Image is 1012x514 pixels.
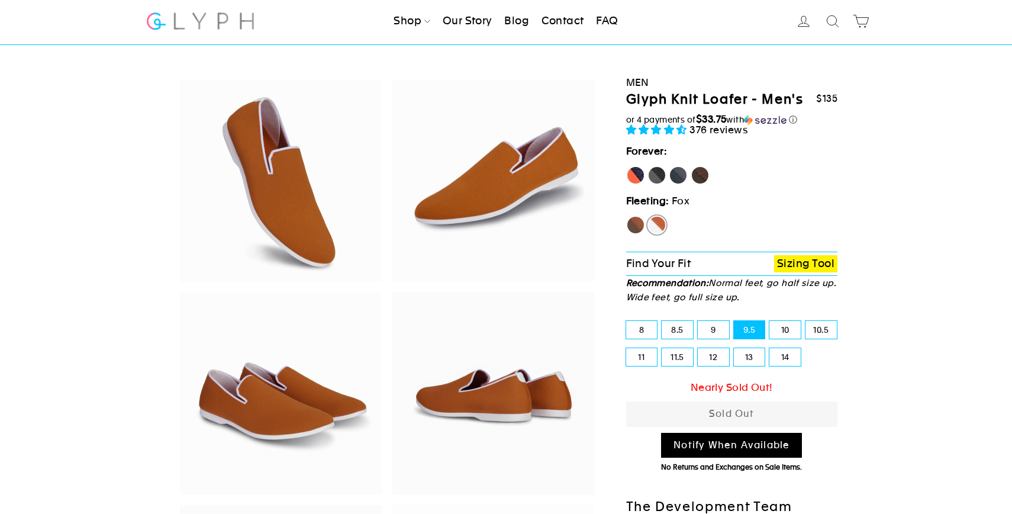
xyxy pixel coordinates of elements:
span: Sold Out [709,408,755,419]
span: 4.73 stars [626,124,690,136]
span: Find Your Fit [626,257,691,269]
a: Sizing Tool [774,255,837,272]
img: Fox [180,80,382,282]
label: Panther [647,166,666,185]
span: $33.75 [696,113,727,125]
span: Fox [672,195,689,207]
label: 10 [769,321,801,339]
button: Sold Out [626,401,838,427]
label: Fox [647,216,666,234]
ul: Primary [389,8,623,34]
a: Blog [499,8,534,34]
label: Mustang [691,166,710,185]
a: Our Story [438,8,497,34]
label: Hawk [626,216,645,234]
label: 11 [626,348,658,366]
a: Shop [389,8,435,34]
label: 8.5 [662,321,693,339]
img: Fox [180,293,382,494]
img: Glyph [145,5,256,37]
label: 14 [769,348,801,366]
img: Sezzle [744,115,787,126]
label: 11.5 [662,348,693,366]
p: Normal feet, go half size up. Wide feet, go full size up. [626,276,838,304]
strong: Recommendation: [626,278,709,288]
label: Rhino [669,166,688,185]
div: Men [626,75,838,91]
label: [PERSON_NAME] [626,166,645,185]
div: or 4 payments of with [626,114,838,126]
label: 13 [734,348,765,366]
strong: Fleeting: [626,195,669,207]
div: Nearly Sold Out! [626,380,838,396]
h1: Glyph Knit Loafer - Men's [626,91,804,108]
a: FAQ [591,8,623,34]
span: No Returns and Exchanges on Sale Items. [661,463,802,471]
label: 10.5 [805,321,837,339]
a: Contact [537,8,589,34]
img: Fox [392,80,594,282]
label: 9.5 [734,321,765,339]
span: 376 reviews [689,124,748,136]
img: Fox [392,293,594,494]
span: $135 [816,93,837,104]
div: or 4 payments of$33.75withSezzle Click to learn more about Sezzle [626,114,838,126]
label: 12 [698,348,729,366]
a: Notify When Available [661,433,802,458]
label: 9 [698,321,729,339]
label: 8 [626,321,658,339]
strong: Forever: [626,145,668,157]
